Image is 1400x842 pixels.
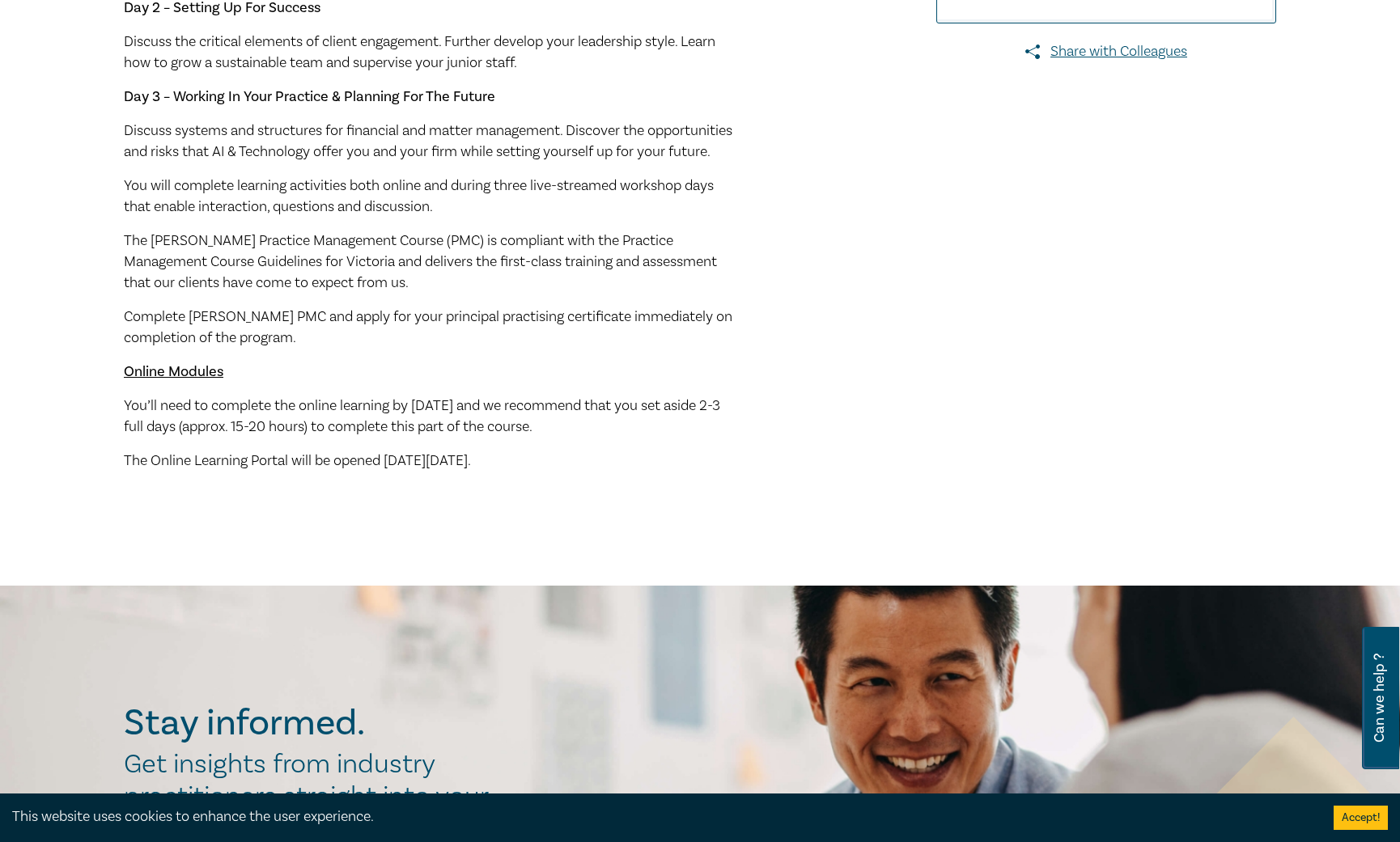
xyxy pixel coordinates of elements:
[124,176,714,216] span: You will complete learning activities both online and during three live-streamed workshop days th...
[124,451,471,470] span: The Online Learning Portal will be opened [DATE][DATE].
[124,396,720,436] span: You’ll need to complete the online learning by [DATE] and we recommend that you set aside 2-3 ful...
[124,231,717,292] span: The [PERSON_NAME] Practice Management Course (PMC) is compliant with the Practice Management Cour...
[1372,637,1387,759] span: Can we help ?
[936,41,1276,62] a: Share with Colleagues
[124,702,506,744] h2: Stay informed.
[124,362,223,381] u: Online Modules
[12,806,1309,827] div: This website uses cookies to enhance the user experience.
[124,32,715,72] span: Discuss the critical elements of client engagement. Further develop your leadership style. Learn ...
[124,87,495,106] strong: Day 3 – Working In Your Practice & Planning For The Future
[124,307,732,347] span: Complete [PERSON_NAME] PMC and apply for your principal practising certificate immediately on com...
[1334,806,1388,830] button: Accept cookies
[124,121,732,161] span: Discuss systems and structures for financial and matter management. Discover the opportunities an...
